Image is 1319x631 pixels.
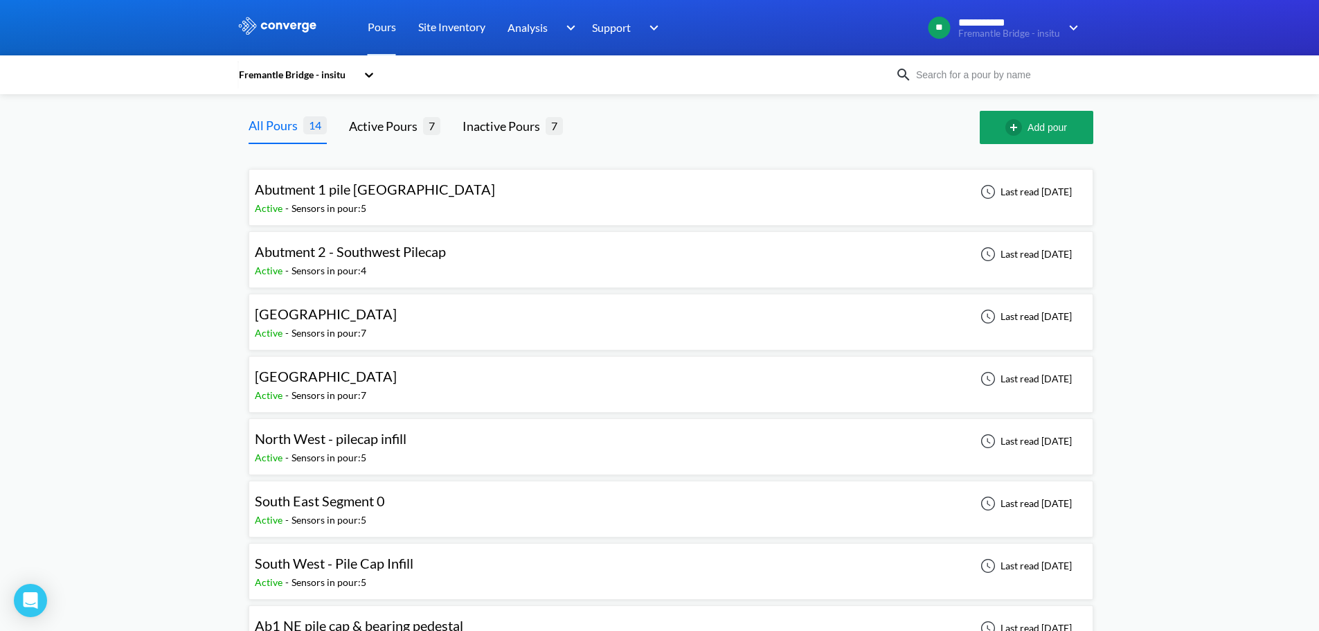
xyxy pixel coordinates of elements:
[895,66,912,83] img: icon-search.svg
[1060,19,1082,36] img: downArrow.svg
[255,389,285,401] span: Active
[973,558,1076,574] div: Last read [DATE]
[249,434,1093,446] a: North West - pilecap infillActive-Sensors in pour:5Last read [DATE]
[285,576,291,588] span: -
[237,67,357,82] div: Fremantle Bridge - insitu
[255,368,397,384] span: [GEOGRAPHIC_DATA]
[237,17,318,35] img: logo_ewhite.svg
[255,305,397,322] span: [GEOGRAPHIC_DATA]
[973,246,1076,263] div: Last read [DATE]
[255,492,385,509] span: South East Segment 0
[423,117,440,134] span: 7
[291,201,366,216] div: Sensors in pour: 5
[912,67,1079,82] input: Search for a pour by name
[463,116,546,136] div: Inactive Pours
[973,495,1076,512] div: Last read [DATE]
[285,514,291,526] span: -
[291,513,366,528] div: Sensors in pour: 5
[973,308,1076,325] div: Last read [DATE]
[557,19,579,36] img: downArrow.svg
[255,430,406,447] span: North West - pilecap infill
[255,576,285,588] span: Active
[349,116,423,136] div: Active Pours
[546,117,563,134] span: 7
[291,450,366,465] div: Sensors in pour: 5
[255,202,285,214] span: Active
[249,497,1093,508] a: South East Segment 0Active-Sensors in pour:5Last read [DATE]
[255,452,285,463] span: Active
[249,185,1093,197] a: Abutment 1 pile [GEOGRAPHIC_DATA]Active-Sensors in pour:5Last read [DATE]
[973,184,1076,200] div: Last read [DATE]
[285,265,291,276] span: -
[249,372,1093,384] a: [GEOGRAPHIC_DATA]Active-Sensors in pour:7Last read [DATE]
[249,559,1093,571] a: South West - Pile Cap InfillActive-Sensors in pour:5Last read [DATE]
[255,181,495,197] span: Abutment 1 pile [GEOGRAPHIC_DATA]
[249,116,303,135] div: All Pours
[291,575,366,590] div: Sensors in pour: 5
[291,263,366,278] div: Sensors in pour: 4
[285,452,291,463] span: -
[249,247,1093,259] a: Abutment 2 - Southwest PilecapActive-Sensors in pour:4Last read [DATE]
[508,19,548,36] span: Analysis
[592,19,631,36] span: Support
[958,28,1060,39] span: Fremantle Bridge - insitu
[1005,119,1028,136] img: add-circle-outline.svg
[285,202,291,214] span: -
[255,327,285,339] span: Active
[980,111,1093,144] button: Add pour
[255,265,285,276] span: Active
[285,389,291,401] span: -
[640,19,663,36] img: downArrow.svg
[285,327,291,339] span: -
[973,433,1076,450] div: Last read [DATE]
[255,555,413,571] span: South West - Pile Cap Infill
[14,584,47,617] div: Open Intercom Messenger
[255,514,285,526] span: Active
[303,116,327,134] span: 14
[291,326,366,341] div: Sensors in pour: 7
[973,371,1076,387] div: Last read [DATE]
[291,388,366,403] div: Sensors in pour: 7
[249,310,1093,321] a: [GEOGRAPHIC_DATA]Active-Sensors in pour:7Last read [DATE]
[255,243,446,260] span: Abutment 2 - Southwest Pilecap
